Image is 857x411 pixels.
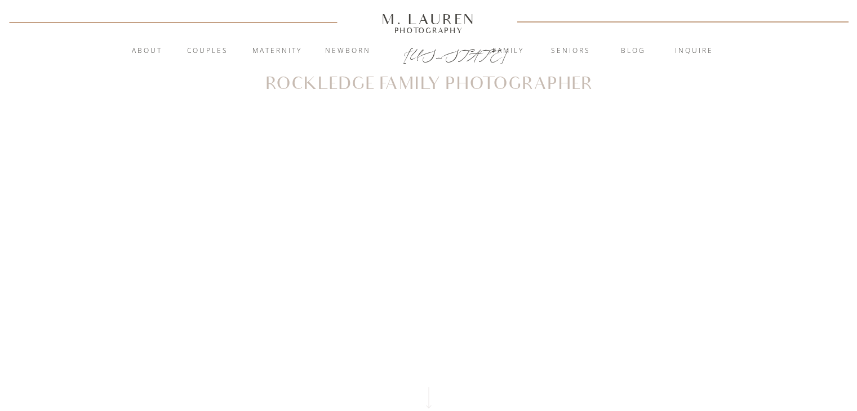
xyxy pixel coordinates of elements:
a: Couples [177,46,238,57]
a: inquire [664,46,725,57]
a: Family [478,46,539,57]
a: Maternity [247,46,308,57]
h1: Rockledge Family Photographer [265,76,593,92]
a: Newborn [318,46,379,57]
a: Seniors [540,46,601,57]
a: About [126,46,169,57]
a: blog [603,46,664,57]
a: M. Lauren [348,13,509,25]
a: View Gallery [391,373,468,383]
a: [US_STATE] [403,46,455,60]
a: Photography [377,28,481,33]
